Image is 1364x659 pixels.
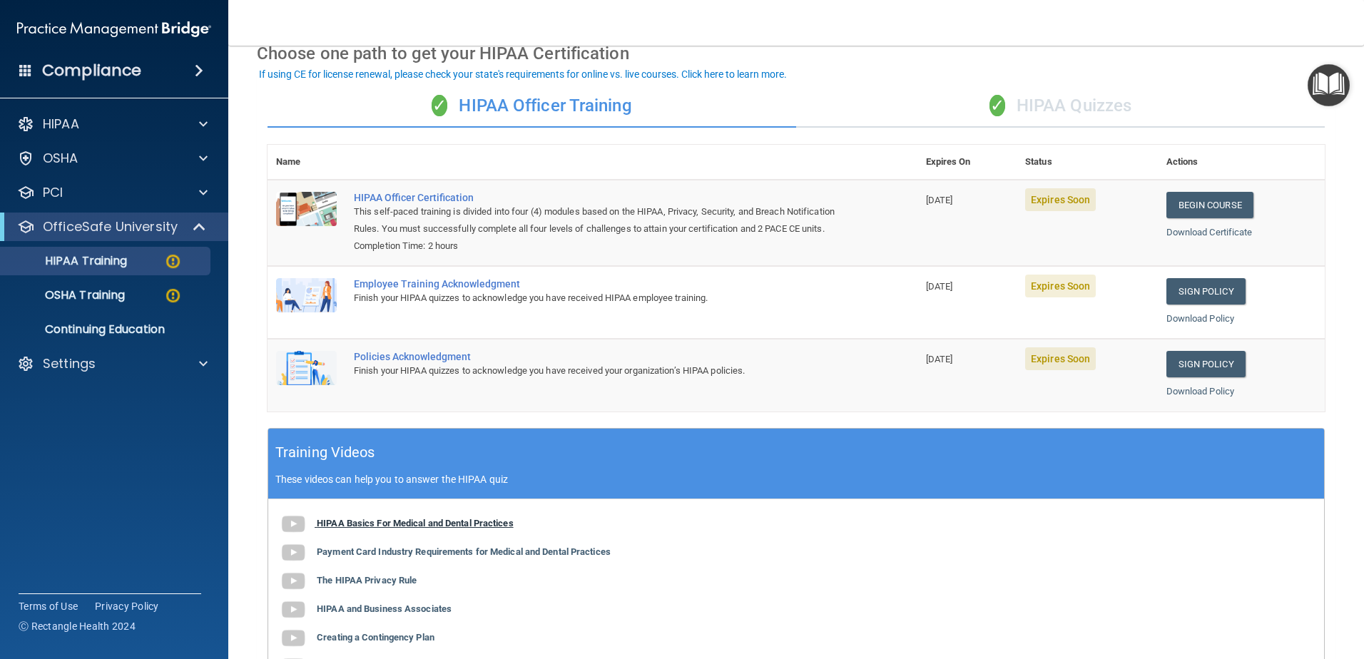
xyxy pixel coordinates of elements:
[354,237,846,255] div: Completion Time: 2 hours
[926,354,953,364] span: [DATE]
[354,290,846,307] div: Finish your HIPAA quizzes to acknowledge you have received HIPAA employee training.
[354,362,846,379] div: Finish your HIPAA quizzes to acknowledge you have received your organization’s HIPAA policies.
[354,351,846,362] div: Policies Acknowledgment
[432,95,447,116] span: ✓
[354,278,846,290] div: Employee Training Acknowledgment
[317,575,417,586] b: The HIPAA Privacy Rule
[926,195,953,205] span: [DATE]
[42,61,141,81] h4: Compliance
[268,145,345,180] th: Name
[1308,64,1350,106] button: Open Resource Center
[317,632,434,643] b: Creating a Contingency Plan
[17,116,208,133] a: HIPAA
[354,203,846,237] div: This self-paced training is divided into four (4) modules based on the HIPAA, Privacy, Security, ...
[43,218,178,235] p: OfficeSafe University
[917,145,1017,180] th: Expires On
[279,510,307,538] img: gray_youtube_icon.38fcd6cc.png
[19,599,78,613] a: Terms of Use
[1166,351,1246,377] a: Sign Policy
[95,599,159,613] a: Privacy Policy
[317,603,452,614] b: HIPAA and Business Associates
[275,440,375,465] h5: Training Videos
[17,355,208,372] a: Settings
[17,150,208,167] a: OSHA
[257,33,1335,74] div: Choose one path to get your HIPAA Certification
[926,281,953,292] span: [DATE]
[279,596,307,624] img: gray_youtube_icon.38fcd6cc.png
[317,518,514,528] b: HIPAA Basics For Medical and Dental Practices
[19,619,136,633] span: Ⓒ Rectangle Health 2024
[1166,386,1235,397] a: Download Policy
[1166,278,1246,305] a: Sign Policy
[796,85,1325,128] div: HIPAA Quizzes
[43,116,79,133] p: HIPAA
[1025,275,1096,297] span: Expires Soon
[164,287,182,305] img: warning-circle.0cc9ac19.png
[1158,145,1325,180] th: Actions
[1017,145,1158,180] th: Status
[1166,227,1253,237] a: Download Certificate
[17,15,211,44] img: PMB logo
[1117,558,1347,615] iframe: Drift Widget Chat Controller
[257,67,789,81] button: If using CE for license renewal, please check your state's requirements for online vs. live cours...
[43,150,78,167] p: OSHA
[317,546,611,557] b: Payment Card Industry Requirements for Medical and Dental Practices
[259,69,787,79] div: If using CE for license renewal, please check your state's requirements for online vs. live cours...
[17,184,208,201] a: PCI
[1166,313,1235,324] a: Download Policy
[1166,192,1253,218] a: Begin Course
[9,288,125,302] p: OSHA Training
[164,252,182,270] img: warning-circle.0cc9ac19.png
[43,184,63,201] p: PCI
[17,218,207,235] a: OfficeSafe University
[1025,347,1096,370] span: Expires Soon
[9,322,204,337] p: Continuing Education
[268,85,796,128] div: HIPAA Officer Training
[354,192,846,203] a: HIPAA Officer Certification
[1025,188,1096,211] span: Expires Soon
[279,567,307,596] img: gray_youtube_icon.38fcd6cc.png
[279,538,307,567] img: gray_youtube_icon.38fcd6cc.png
[43,355,96,372] p: Settings
[989,95,1005,116] span: ✓
[279,624,307,653] img: gray_youtube_icon.38fcd6cc.png
[9,254,127,268] p: HIPAA Training
[275,474,1317,485] p: These videos can help you to answer the HIPAA quiz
